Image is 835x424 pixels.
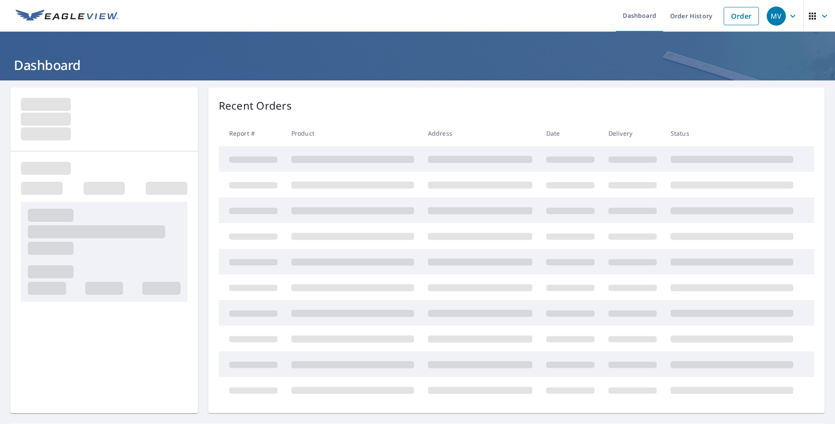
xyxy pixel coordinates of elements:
a: Order [724,7,759,25]
div: MV [767,7,786,26]
th: Product [284,120,421,146]
img: EV Logo [16,10,118,23]
th: Delivery [601,120,664,146]
th: Report # [219,120,284,146]
th: Date [539,120,601,146]
h1: Dashboard [10,56,825,74]
p: Recent Orders [219,98,292,114]
th: Status [664,120,800,146]
th: Address [421,120,539,146]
